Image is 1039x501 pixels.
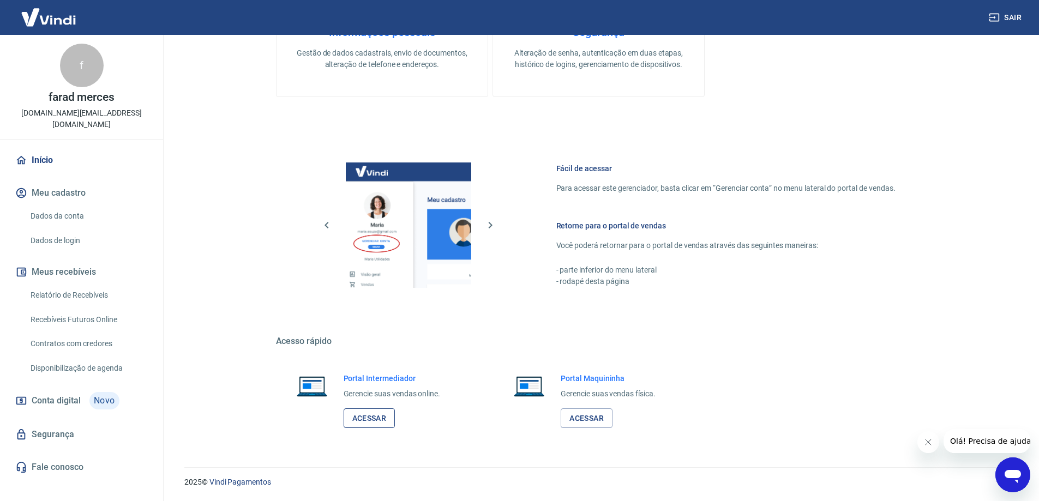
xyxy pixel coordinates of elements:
a: Dados de login [26,230,150,252]
button: Meus recebíveis [13,260,150,284]
img: Imagem de um notebook aberto [506,373,552,399]
p: Gestão de dados cadastrais, envio de documentos, alteração de telefone e endereços. [294,47,470,70]
button: Sair [987,8,1026,28]
a: Segurança [13,422,150,446]
h6: Fácil de acessar [556,163,896,174]
span: Novo [89,392,119,409]
a: Recebíveis Futuros Online [26,309,150,331]
p: Você poderá retornar para o portal de vendas através das seguintes maneiras: [556,240,896,251]
span: Conta digital [32,393,81,408]
a: Contratos com credores [26,333,150,355]
p: farad merces [49,92,115,103]
a: Conta digitalNovo [13,388,150,414]
h6: Portal Maquininha [561,373,656,384]
span: Olá! Precisa de ajuda? [7,8,92,16]
p: Gerencie suas vendas física. [561,388,656,400]
img: Imagem da dashboard mostrando o botão de gerenciar conta na sidebar no lado esquerdo [346,162,471,288]
a: Acessar [561,408,612,428]
p: - rodapé desta página [556,276,896,287]
iframe: Mensagem da empresa [944,429,1030,453]
img: Imagem de um notebook aberto [289,373,335,399]
button: Meu cadastro [13,181,150,205]
a: Dados da conta [26,205,150,227]
a: Disponibilização de agenda [26,357,150,379]
p: - parte inferior do menu lateral [556,264,896,276]
a: Vindi Pagamentos [209,478,271,486]
img: Vindi [13,1,84,34]
a: Fale conosco [13,455,150,479]
p: Gerencie suas vendas online. [344,388,441,400]
h6: Retorne para o portal de vendas [556,220,896,231]
a: Início [13,148,150,172]
div: f [60,44,104,87]
h6: Portal Intermediador [344,373,441,384]
iframe: Botão para abrir a janela de mensagens [995,457,1030,492]
a: Acessar [344,408,395,428]
p: Para acessar este gerenciador, basta clicar em “Gerenciar conta” no menu lateral do portal de ven... [556,183,896,194]
a: Relatório de Recebíveis [26,284,150,306]
p: 2025 © [184,476,1013,488]
p: Alteração de senha, autenticação em duas etapas, histórico de logins, gerenciamento de dispositivos. [511,47,687,70]
iframe: Fechar mensagem [917,431,939,453]
p: [DOMAIN_NAME][EMAIL_ADDRESS][DOMAIN_NAME] [9,107,154,130]
h5: Acesso rápido [276,336,922,347]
